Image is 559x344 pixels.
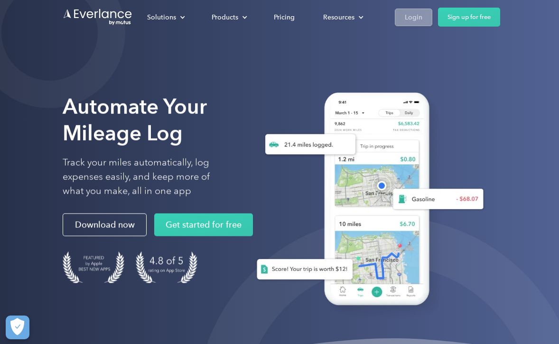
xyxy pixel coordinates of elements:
div: Solutions [147,11,176,23]
a: Get started for free [154,214,253,236]
a: Pricing [264,9,304,26]
img: Badge for Featured by Apple Best New Apps [63,251,124,283]
a: Go to homepage [63,8,133,26]
a: Sign up for free [438,8,500,27]
p: Track your miles automatically, log expenses easily, and keep more of what you make, all in one app [63,156,221,198]
button: Cookies Settings [6,316,29,339]
div: Products [202,9,255,26]
div: Login [405,11,422,23]
div: Resources [314,9,371,26]
div: Resources [323,11,354,23]
div: Products [212,11,238,23]
strong: Automate Your Mileage Log [63,94,207,146]
a: Login [395,9,432,26]
img: 4.9 out of 5 stars on the app store [136,251,197,283]
img: Everlance, mileage tracker app, expense tracking app [242,83,491,320]
a: Download now [63,214,147,236]
div: Pricing [274,11,295,23]
div: Solutions [138,9,193,26]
